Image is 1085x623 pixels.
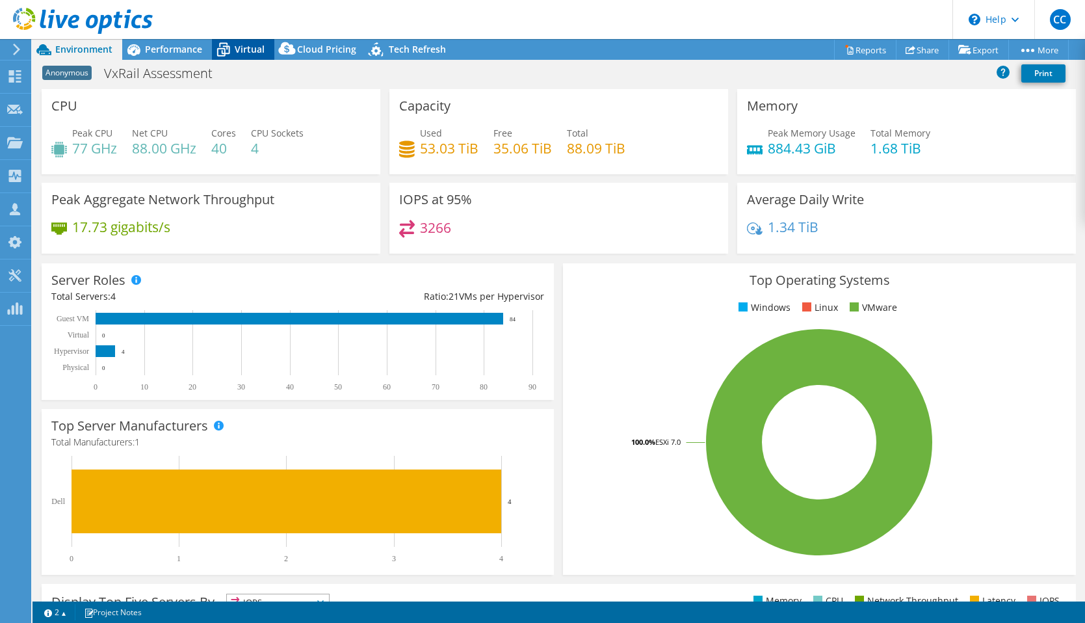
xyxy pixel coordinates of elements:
[389,43,446,55] span: Tech Refresh
[1008,40,1069,60] a: More
[967,594,1015,608] li: Latency
[51,273,125,287] h3: Server Roles
[177,554,181,563] text: 1
[235,43,265,55] span: Virtual
[449,290,459,302] span: 21
[655,437,681,447] tspan: ESXi 7.0
[480,382,488,391] text: 80
[834,40,896,60] a: Reports
[631,437,655,447] tspan: 100.0%
[1024,594,1060,608] li: IOPS
[122,349,125,355] text: 4
[145,43,202,55] span: Performance
[57,314,89,323] text: Guest VM
[852,594,958,608] li: Network Throughput
[132,141,196,155] h4: 88.00 GHz
[870,127,930,139] span: Total Memory
[399,192,472,207] h3: IOPS at 95%
[68,330,90,339] text: Virtual
[383,382,391,391] text: 60
[735,300,791,315] li: Windows
[567,141,625,155] h4: 88.09 TiB
[42,66,92,80] span: Anonymous
[432,382,439,391] text: 70
[75,604,151,620] a: Project Notes
[35,604,75,620] a: 2
[870,141,930,155] h4: 1.68 TiB
[102,365,105,371] text: 0
[51,435,544,449] h4: Total Manufacturers:
[54,347,89,356] text: Hypervisor
[510,316,516,323] text: 84
[529,382,536,391] text: 90
[1021,64,1065,83] a: Print
[420,220,451,235] h4: 3266
[72,141,117,155] h4: 77 GHz
[135,436,140,448] span: 1
[298,289,544,304] div: Ratio: VMs per Hypervisor
[98,66,233,81] h1: VxRail Assessment
[297,43,356,55] span: Cloud Pricing
[493,127,512,139] span: Free
[969,14,980,25] svg: \n
[896,40,949,60] a: Share
[399,99,451,113] h3: Capacity
[51,192,274,207] h3: Peak Aggregate Network Throughput
[334,382,342,391] text: 50
[810,594,843,608] li: CPU
[140,382,148,391] text: 10
[72,127,112,139] span: Peak CPU
[251,127,304,139] span: CPU Sockets
[799,300,838,315] li: Linux
[55,43,112,55] span: Environment
[70,554,73,563] text: 0
[493,141,552,155] h4: 35.06 TiB
[392,554,396,563] text: 3
[750,594,802,608] li: Memory
[51,99,77,113] h3: CPU
[211,141,236,155] h4: 40
[132,127,168,139] span: Net CPU
[768,127,856,139] span: Peak Memory Usage
[768,141,856,155] h4: 884.43 GiB
[420,127,442,139] span: Used
[1050,9,1071,30] span: CC
[211,127,236,139] span: Cores
[508,497,512,505] text: 4
[251,141,304,155] h4: 4
[768,220,818,234] h4: 1.34 TiB
[747,192,864,207] h3: Average Daily Write
[102,332,105,339] text: 0
[420,141,478,155] h4: 53.03 TiB
[51,497,65,506] text: Dell
[111,290,116,302] span: 4
[948,40,1009,60] a: Export
[499,554,503,563] text: 4
[94,382,98,391] text: 0
[846,300,897,315] li: VMware
[747,99,798,113] h3: Memory
[284,554,288,563] text: 2
[573,273,1065,287] h3: Top Operating Systems
[72,220,170,234] h4: 17.73 gigabits/s
[567,127,588,139] span: Total
[227,594,329,610] span: IOPS
[51,419,208,433] h3: Top Server Manufacturers
[189,382,196,391] text: 20
[51,289,298,304] div: Total Servers:
[62,363,89,372] text: Physical
[286,382,294,391] text: 40
[237,382,245,391] text: 30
